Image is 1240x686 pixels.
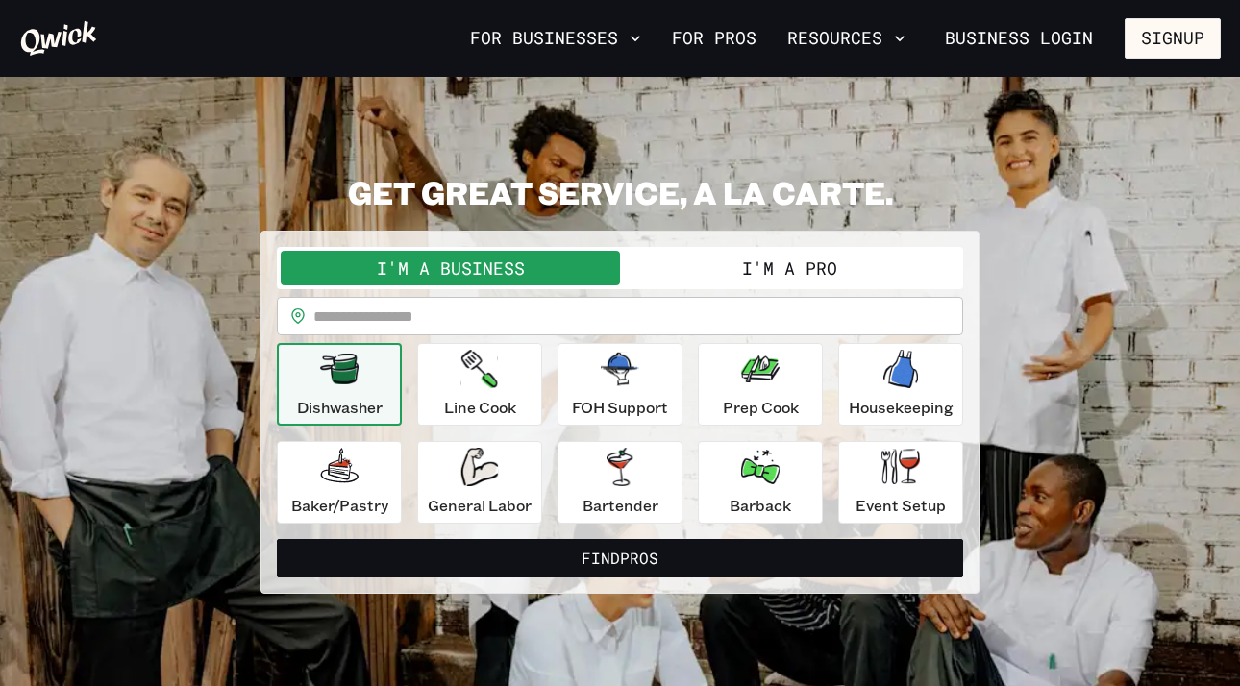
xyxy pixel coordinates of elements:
button: Event Setup [838,441,963,524]
button: Line Cook [417,343,542,426]
button: FindPros [277,539,963,577]
button: Signup [1125,18,1221,59]
p: Housekeeping [849,396,954,419]
button: Resources [780,22,913,55]
p: Baker/Pastry [291,494,388,517]
p: Event Setup [856,494,946,517]
p: General Labor [428,494,532,517]
a: For Pros [664,22,764,55]
a: Business Login [929,18,1109,59]
p: FOH Support [572,396,668,419]
h2: GET GREAT SERVICE, A LA CARTE. [260,173,980,211]
p: Line Cook [444,396,516,419]
button: General Labor [417,441,542,524]
button: Housekeeping [838,343,963,426]
p: Barback [730,494,791,517]
p: Bartender [583,494,658,517]
button: For Businesses [462,22,649,55]
button: Barback [698,441,823,524]
p: Prep Cook [723,396,799,419]
button: I'm a Business [281,251,620,285]
button: I'm a Pro [620,251,959,285]
button: Prep Cook [698,343,823,426]
button: Dishwasher [277,343,402,426]
p: Dishwasher [297,396,383,419]
button: Bartender [558,441,682,524]
button: FOH Support [558,343,682,426]
button: Baker/Pastry [277,441,402,524]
